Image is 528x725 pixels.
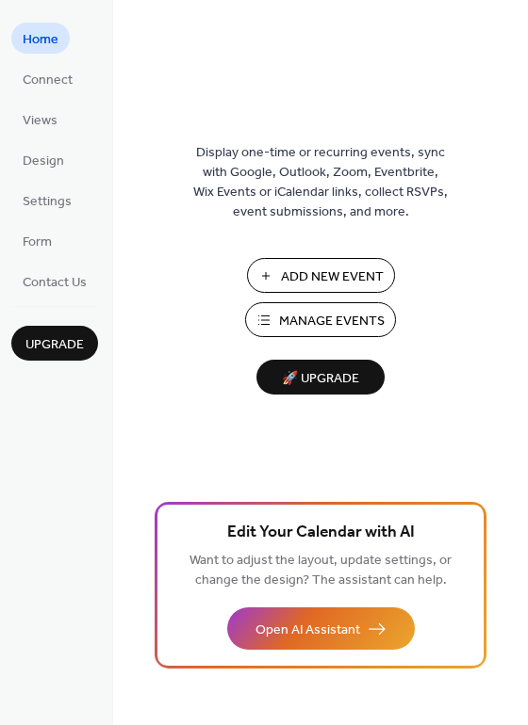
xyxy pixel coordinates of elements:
[279,312,385,331] span: Manage Events
[11,104,69,135] a: Views
[11,185,83,216] a: Settings
[281,267,384,287] span: Add New Event
[268,366,373,392] span: 🚀 Upgrade
[193,143,448,222] span: Display one-time or recurring events, sync with Google, Outlook, Zoom, Eventbrite, Wix Events or ...
[23,111,58,131] span: Views
[23,71,73,90] span: Connect
[245,302,396,337] button: Manage Events
[11,63,84,94] a: Connect
[256,620,360,640] span: Open AI Assistant
[247,258,395,293] button: Add New Event
[23,152,64,171] span: Design
[11,266,98,297] a: Contact Us
[23,192,72,212] span: Settings
[256,360,385,395] button: 🚀 Upgrade
[25,335,84,355] span: Upgrade
[23,30,58,50] span: Home
[190,548,452,593] span: Want to adjust the layout, update settings, or change the design? The assistant can help.
[23,233,52,252] span: Form
[227,607,415,650] button: Open AI Assistant
[11,326,98,361] button: Upgrade
[23,273,87,293] span: Contact Us
[11,144,75,175] a: Design
[11,23,70,54] a: Home
[227,520,415,546] span: Edit Your Calendar with AI
[11,225,63,256] a: Form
